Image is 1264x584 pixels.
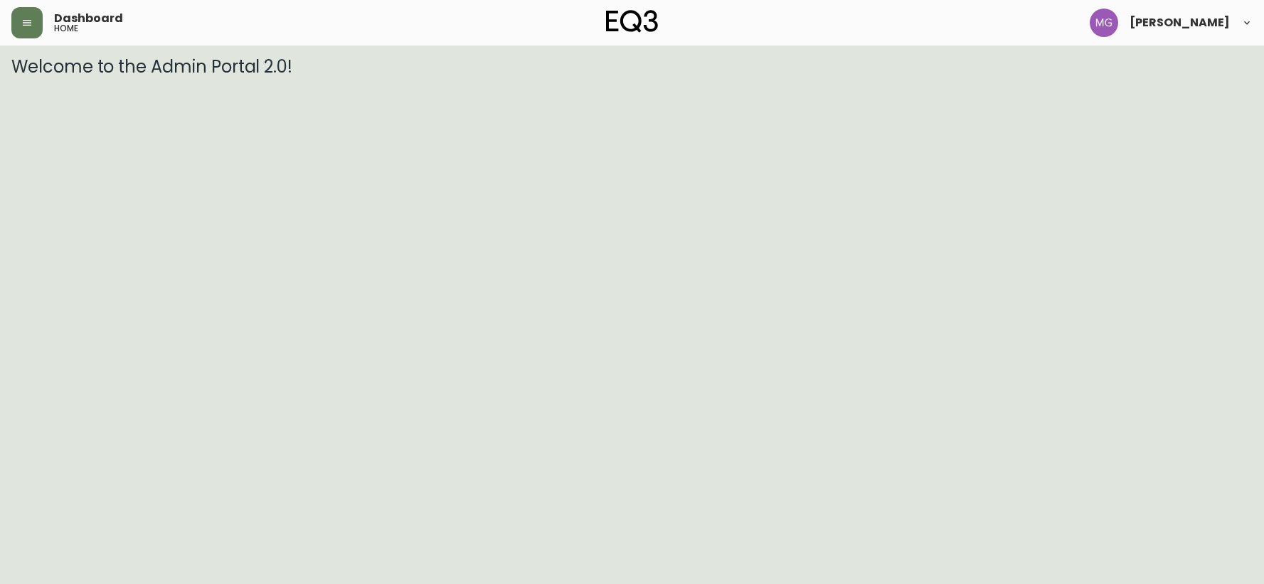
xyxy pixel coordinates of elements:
h3: Welcome to the Admin Portal 2.0! [11,57,1253,77]
span: [PERSON_NAME] [1130,17,1230,28]
img: de8837be2a95cd31bb7c9ae23fe16153 [1090,9,1118,37]
span: Dashboard [54,13,123,24]
h5: home [54,24,78,33]
img: logo [606,10,659,33]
